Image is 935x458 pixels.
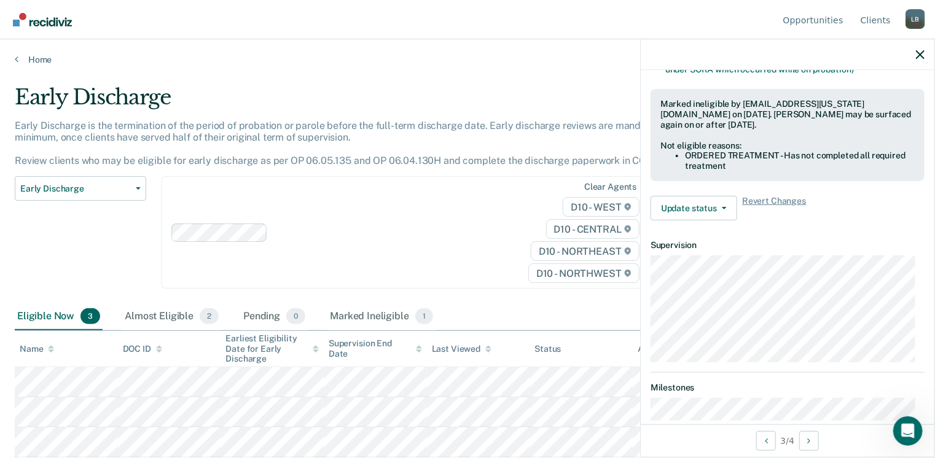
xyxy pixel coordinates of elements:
img: Recidiviz [13,13,72,26]
div: Early Discharge [15,85,716,120]
button: Update status [651,196,737,220]
dt: Milestones [651,382,925,393]
div: Marked ineligible by [EMAIL_ADDRESS][US_STATE][DOMAIN_NAME] on [DATE]. [PERSON_NAME] may be surfa... [660,99,915,130]
dt: Supervision [651,240,925,250]
span: D10 - NORTHWEST [528,263,639,283]
div: DOC ID [123,344,162,354]
div: 3 / 4 [641,424,934,457]
span: 1 [415,308,433,324]
a: Home [15,54,920,65]
span: 2 [200,308,219,324]
div: Not eligible reasons: [660,141,915,151]
span: D10 - WEST [563,197,639,217]
div: L B [906,9,925,29]
div: Assigned to [638,344,695,354]
div: Pending [241,303,308,330]
p: Early Discharge is the termination of the period of probation or parole before the full-term disc... [15,120,675,167]
span: 0 [286,308,305,324]
div: Status [534,344,561,354]
button: Previous Opportunity [756,431,776,451]
div: Supervision End Date [329,338,422,359]
div: Last Viewed [432,344,491,354]
span: Revert Changes [742,196,806,220]
div: Clear agents [584,182,636,192]
button: Next Opportunity [799,431,819,451]
span: D10 - CENTRAL [546,219,640,239]
span: probation) [813,64,854,74]
span: 3 [80,308,100,324]
button: Profile dropdown button [906,9,925,29]
div: Name [20,344,54,354]
span: D10 - NORTHEAST [531,241,639,261]
span: Early Discharge [20,184,131,194]
div: Earliest Eligibility Date for Early Discharge [225,333,319,364]
div: Eligible Now [15,303,103,330]
div: Marked Ineligible [327,303,436,330]
iframe: Intercom live chat [893,416,923,446]
div: Almost Eligible [122,303,221,330]
li: ORDERED TREATMENT - Has not completed all required treatment [685,150,915,171]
